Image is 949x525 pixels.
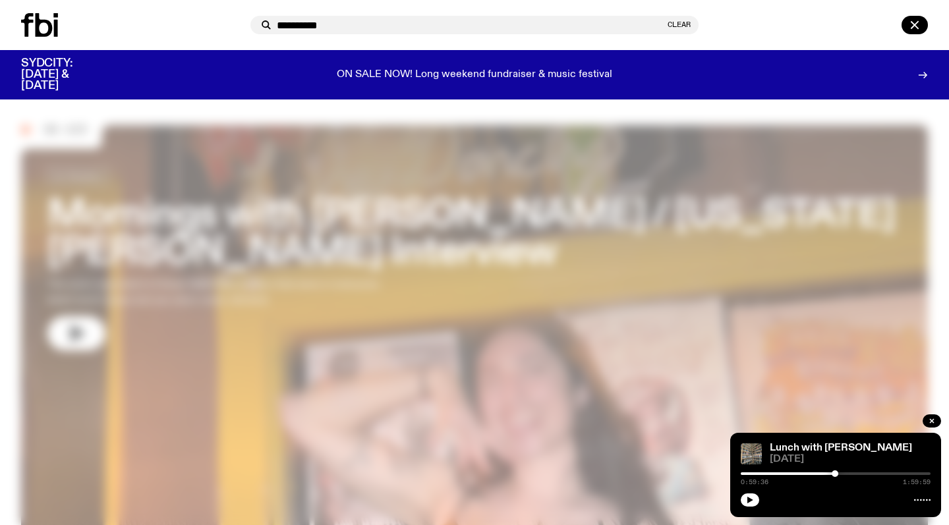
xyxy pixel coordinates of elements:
p: ON SALE NOW! Long weekend fundraiser & music festival [337,69,612,81]
span: [DATE] [770,455,931,464]
span: 0:59:36 [741,479,768,485]
span: 1:59:59 [903,479,931,485]
img: A corner shot of the fbi music library [741,443,762,464]
a: Lunch with [PERSON_NAME] [770,443,912,453]
button: Clear [668,21,691,28]
h3: SYDCITY: [DATE] & [DATE] [21,58,105,92]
